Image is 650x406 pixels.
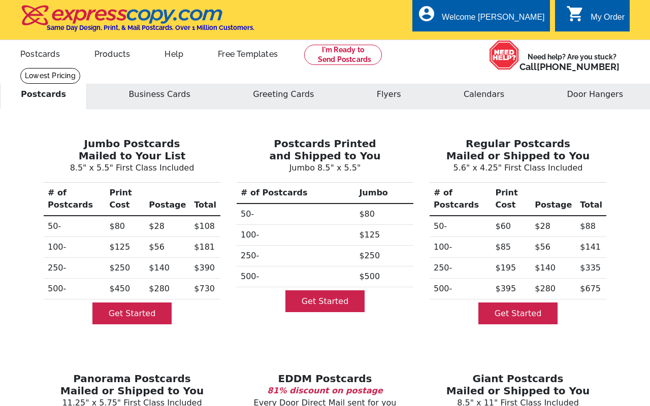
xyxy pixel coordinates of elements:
div: My Order [591,13,625,27]
td: $395 [492,279,531,299]
p: 5.6" x 4.25" First Class Included [430,162,606,174]
td: $125 [355,225,413,246]
td: $88 [576,216,606,237]
td: $141 [576,237,606,258]
th: 50- [44,216,106,237]
th: Postage [531,183,576,216]
td: $125 [106,237,145,258]
td: $335 [576,258,606,279]
td: $280 [145,279,190,299]
a: Same Day Design, Print, & Mail Postcards. Over 1 Million Customers. [20,12,254,31]
th: # of Postcards [44,183,106,216]
th: Postage [145,183,190,216]
th: # of Postcards [237,183,355,204]
h3: Giant Postcards Mailed or Shipped to You [430,373,606,397]
td: $675 [576,279,606,299]
th: Jumbo [355,183,413,204]
td: $250 [355,246,413,266]
button: Business Cards [108,80,211,109]
td: $140 [145,258,190,279]
td: $80 [106,216,145,237]
td: $85 [492,237,531,258]
h3: Postcards Printed and Shipped to You [237,138,413,162]
b: 81% discount on postage [267,386,382,395]
p: Jumbo 8.5" x 5.5" [237,162,413,174]
th: 500- [237,266,355,287]
td: $730 [190,279,220,299]
a: Get Started [92,302,172,324]
td: $181 [190,237,220,258]
i: shopping_cart [566,5,584,23]
h3: Panorama Postcards Mailed or Shipped to You [44,373,220,397]
th: 100- [237,225,355,246]
td: $500 [355,266,413,287]
td: $195 [492,258,531,279]
td: $60 [492,216,531,237]
a: [PHONE_NUMBER] [537,61,620,72]
a: Free Templates [202,41,294,65]
th: Print Cost [492,183,531,216]
button: Greeting Cards [232,80,335,109]
td: $80 [355,204,413,225]
th: Total [576,183,606,216]
td: $450 [106,279,145,299]
th: 50- [237,204,355,225]
th: 100- [44,237,106,258]
td: $56 [145,237,190,258]
th: 500- [430,279,492,299]
p: 8.5" x 5.5" First Class Included [44,162,220,174]
th: # of Postcards [430,183,492,216]
button: Door Hangers [546,80,644,109]
h4: Same Day Design, Print, & Mail Postcards. Over 1 Million Customers. [47,24,254,31]
a: Postcards [4,41,76,65]
td: $280 [531,279,576,299]
span: Need help? Are you stuck? [519,52,625,72]
td: $56 [531,237,576,258]
th: 50- [430,216,492,237]
div: Welcome [PERSON_NAME] [442,13,544,27]
a: Products [78,41,147,65]
th: 500- [44,279,106,299]
td: $28 [145,216,190,237]
h3: Regular Postcards Mailed or Shipped to You [430,138,606,162]
th: Total [190,183,220,216]
h3: Jumbo Postcards Mailed to Your List [44,138,220,162]
a: Get Started [478,302,558,324]
th: 250- [430,258,492,279]
th: 250- [237,246,355,266]
th: 100- [430,237,492,258]
button: Calendars [443,80,525,109]
i: account_circle [417,5,436,23]
img: help [489,40,519,70]
span: Call [519,61,620,72]
a: shopping_cart My Order [566,11,625,24]
button: Flyers [356,80,422,109]
td: $108 [190,216,220,237]
th: 250- [44,258,106,279]
td: $390 [190,258,220,279]
a: Get Started [285,290,365,312]
td: $140 [531,258,576,279]
td: $28 [531,216,576,237]
th: Print Cost [106,183,145,216]
a: Help [148,41,200,65]
h3: EDDM Postcards [237,373,413,385]
td: $250 [106,258,145,279]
